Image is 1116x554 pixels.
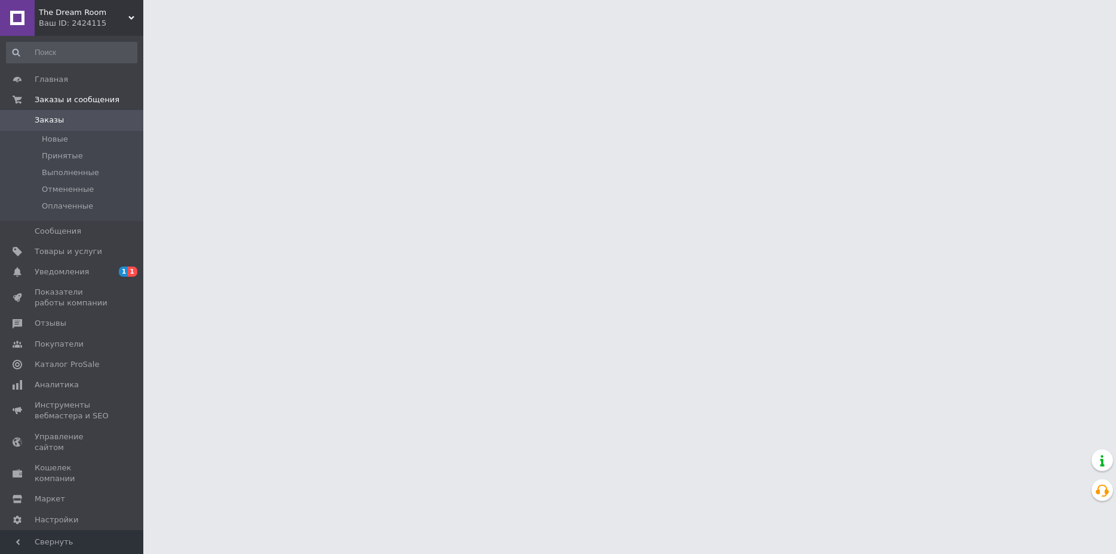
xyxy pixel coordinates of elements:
[128,267,137,277] span: 1
[35,400,110,421] span: Инструменты вебмастера и SEO
[42,151,83,161] span: Принятые
[35,359,99,370] span: Каталог ProSale
[35,246,102,257] span: Товары и услуги
[35,74,68,85] span: Главная
[35,267,89,277] span: Уведомления
[35,515,78,525] span: Настройки
[42,167,99,178] span: Выполненные
[35,431,110,453] span: Управление сайтом
[42,201,93,212] span: Оплаченные
[42,184,94,195] span: Отмененные
[6,42,137,63] input: Поиск
[39,18,143,29] div: Ваш ID: 2424115
[35,339,84,350] span: Покупатели
[35,318,66,329] span: Отзывы
[35,226,81,237] span: Сообщения
[42,134,68,145] span: Новые
[35,287,110,308] span: Показатели работы компании
[35,379,79,390] span: Аналитика
[35,115,64,126] span: Заказы
[39,7,128,18] span: The Dream Room
[119,267,128,277] span: 1
[35,494,65,504] span: Маркет
[35,463,110,484] span: Кошелек компании
[35,94,119,105] span: Заказы и сообщения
